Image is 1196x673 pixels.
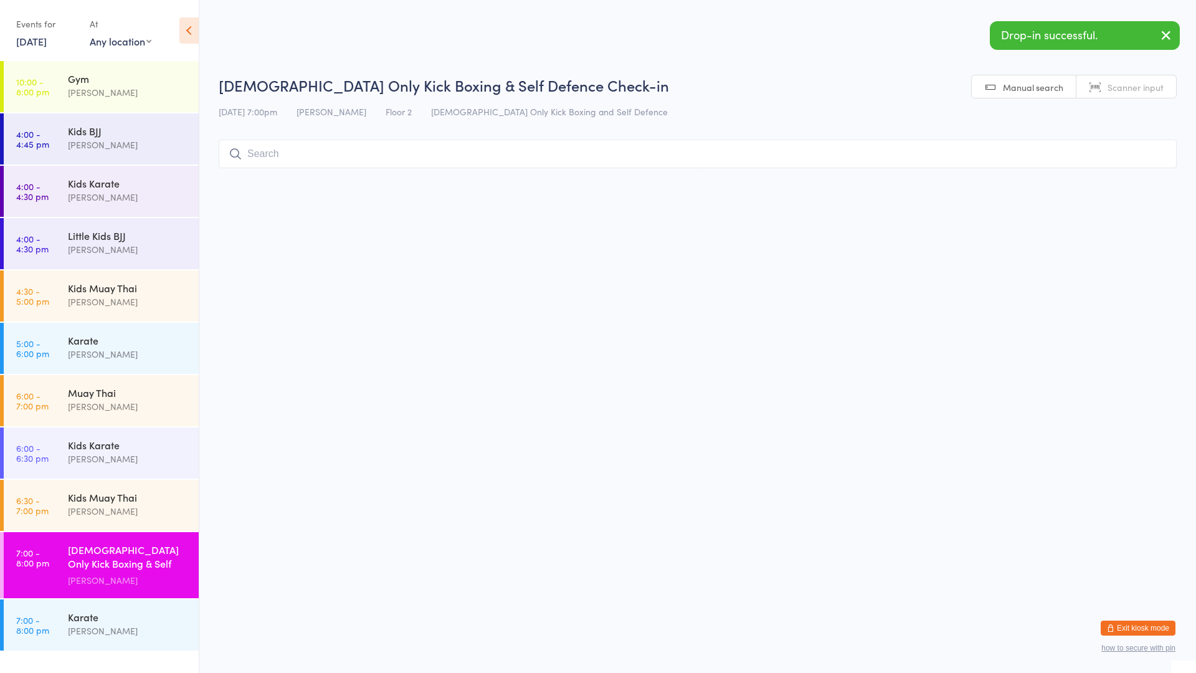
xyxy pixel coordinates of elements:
[68,333,188,347] div: Karate
[16,286,49,306] time: 4:30 - 5:00 pm
[68,72,188,85] div: Gym
[68,624,188,638] div: [PERSON_NAME]
[4,599,199,651] a: 7:00 -8:00 pmKarate[PERSON_NAME]
[16,548,49,568] time: 7:00 - 8:00 pm
[68,610,188,624] div: Karate
[68,399,188,414] div: [PERSON_NAME]
[68,543,188,573] div: [DEMOGRAPHIC_DATA] Only Kick Boxing & Self Defence
[4,480,199,531] a: 6:30 -7:00 pmKids Muay Thai[PERSON_NAME]
[68,438,188,452] div: Kids Karate
[4,166,199,217] a: 4:00 -4:30 pmKids Karate[PERSON_NAME]
[16,495,49,515] time: 6:30 - 7:00 pm
[219,105,277,118] span: [DATE] 7:00pm
[68,229,188,242] div: Little Kids BJJ
[219,140,1177,168] input: Search
[68,85,188,100] div: [PERSON_NAME]
[219,75,1177,95] h2: [DEMOGRAPHIC_DATA] Only Kick Boxing & Self Defence Check-in
[68,124,188,138] div: Kids BJJ
[4,270,199,322] a: 4:30 -5:00 pmKids Muay Thai[PERSON_NAME]
[16,391,49,411] time: 6:00 - 7:00 pm
[1003,81,1063,93] span: Manual search
[16,14,77,34] div: Events for
[4,218,199,269] a: 4:00 -4:30 pmLittle Kids BJJ[PERSON_NAME]
[68,281,188,295] div: Kids Muay Thai
[16,129,49,149] time: 4:00 - 4:45 pm
[68,347,188,361] div: [PERSON_NAME]
[16,443,49,463] time: 6:00 - 6:30 pm
[68,138,188,152] div: [PERSON_NAME]
[4,61,199,112] a: 10:00 -8:00 pmGym[PERSON_NAME]
[90,14,151,34] div: At
[68,190,188,204] div: [PERSON_NAME]
[16,181,49,201] time: 4:00 - 4:30 pm
[68,176,188,190] div: Kids Karate
[16,338,49,358] time: 5:00 - 6:00 pm
[68,386,188,399] div: Muay Thai
[16,615,49,635] time: 7:00 - 8:00 pm
[90,34,151,48] div: Any location
[4,113,199,165] a: 4:00 -4:45 pmKids BJJ[PERSON_NAME]
[4,427,199,479] a: 6:00 -6:30 pmKids Karate[PERSON_NAME]
[68,452,188,466] div: [PERSON_NAME]
[16,34,47,48] a: [DATE]
[297,105,366,118] span: [PERSON_NAME]
[16,77,49,97] time: 10:00 - 8:00 pm
[68,295,188,309] div: [PERSON_NAME]
[1101,644,1175,652] button: how to secure with pin
[386,105,412,118] span: Floor 2
[68,573,188,588] div: [PERSON_NAME]
[4,323,199,374] a: 5:00 -6:00 pmKarate[PERSON_NAME]
[68,504,188,518] div: [PERSON_NAME]
[4,375,199,426] a: 6:00 -7:00 pmMuay Thai[PERSON_NAME]
[68,490,188,504] div: Kids Muay Thai
[16,234,49,254] time: 4:00 - 4:30 pm
[990,21,1180,50] div: Drop-in successful.
[1108,81,1164,93] span: Scanner input
[4,532,199,598] a: 7:00 -8:00 pm[DEMOGRAPHIC_DATA] Only Kick Boxing & Self Defence[PERSON_NAME]
[431,105,668,118] span: [DEMOGRAPHIC_DATA] Only Kick Boxing and Self Defence
[68,242,188,257] div: [PERSON_NAME]
[1101,621,1175,636] button: Exit kiosk mode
